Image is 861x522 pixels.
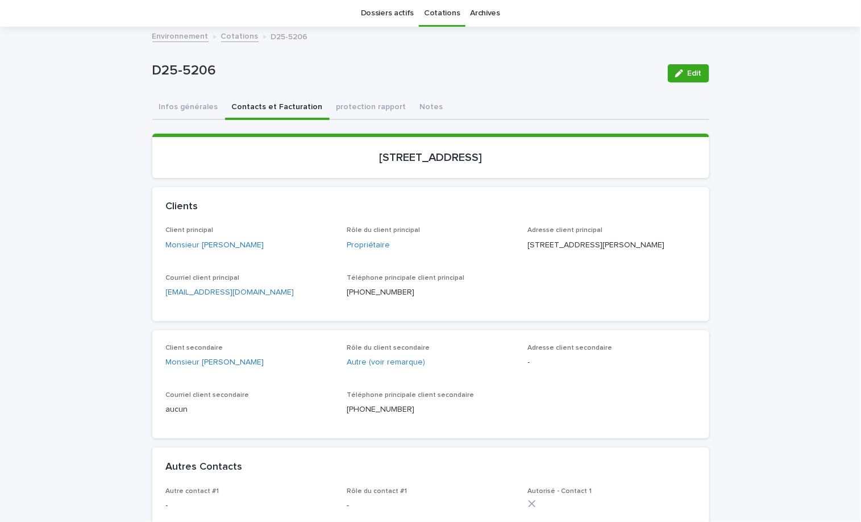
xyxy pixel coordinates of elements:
[347,345,430,351] span: Rôle du client secondaire
[347,239,390,251] a: Propriétaire
[330,96,413,120] button: protection rapport
[166,288,294,296] a: [EMAIL_ADDRESS][DOMAIN_NAME]
[347,488,407,495] span: Rôle du contact #1
[166,392,249,399] span: Courriel client secondaire
[347,357,425,368] a: Autre (voir remarque)
[166,151,696,164] p: [STREET_ADDRESS]
[347,227,420,234] span: Rôle du client principal
[166,239,264,251] a: Monsieur [PERSON_NAME]
[166,404,334,416] p: aucun
[347,500,514,512] p: -
[166,488,219,495] span: Autre contact #1
[668,64,709,82] button: Edit
[528,357,696,368] p: -
[413,96,450,120] button: Notes
[152,63,659,79] p: D25-5206
[166,500,334,512] p: -
[347,392,474,399] span: Téléphone principale client secondaire
[528,488,592,495] span: Autorisé - Contact 1
[166,275,240,281] span: Courriel client principal
[166,357,264,368] a: Monsieur [PERSON_NAME]
[347,275,464,281] span: Téléphone principale client principal
[152,29,209,42] a: Environnement
[152,96,225,120] button: Infos générales
[221,29,259,42] a: Cotations
[271,30,308,42] p: D25-5206
[166,201,198,213] h2: Clients
[166,227,214,234] span: Client principal
[528,345,613,351] span: Adresse client secondaire
[347,287,514,299] p: [PHONE_NUMBER]
[528,227,603,234] span: Adresse client principal
[225,96,330,120] button: Contacts et Facturation
[347,404,514,416] p: [PHONE_NUMBER]
[528,239,696,251] p: [STREET_ADDRESS][PERSON_NAME]
[166,461,243,474] h2: Autres Contacts
[166,345,223,351] span: Client secondaire
[688,69,702,77] span: Edit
